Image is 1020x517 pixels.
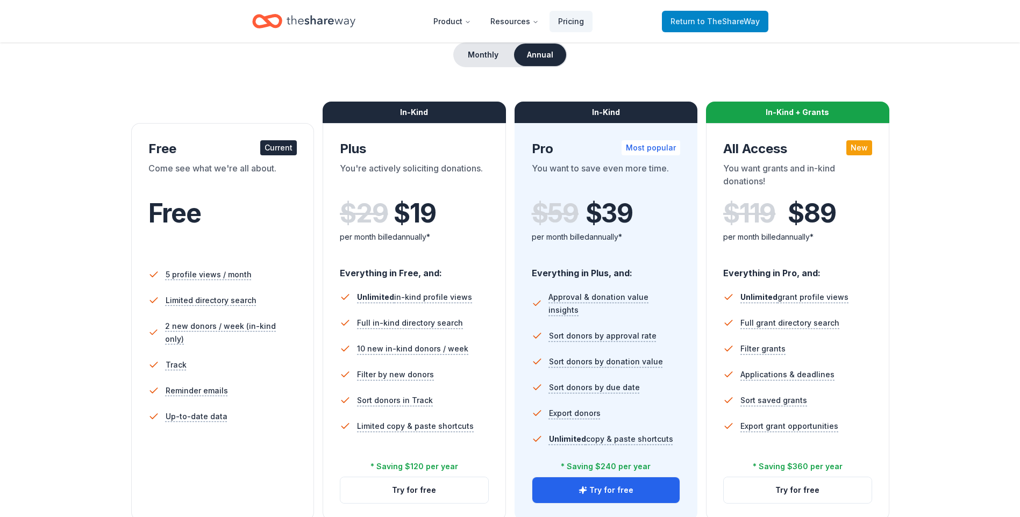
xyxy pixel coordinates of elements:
[166,268,252,281] span: 5 profile views / month
[357,420,474,433] span: Limited copy & paste shortcuts
[340,257,489,280] div: Everything in Free, and:
[788,198,836,228] span: $ 89
[340,231,489,243] div: per month billed annually*
[723,162,872,192] div: You want grants and in-kind donations!
[740,292,778,301] span: Unlimited
[753,460,843,473] div: * Saving $360 per year
[549,329,657,342] span: Sort donors by approval rate
[706,102,889,123] div: In-Kind + Grants
[724,477,872,503] button: Try for free
[148,162,297,192] div: Come see what we're all about.
[148,197,201,229] span: Free
[425,11,480,32] button: Product
[532,257,681,280] div: Everything in Plus, and:
[532,477,680,503] button: Try for free
[370,460,458,473] div: * Saving $120 per year
[697,17,760,26] span: to TheShareWay
[482,11,547,32] button: Resources
[740,317,839,329] span: Full grant directory search
[740,368,834,381] span: Applications & deadlines
[425,9,593,34] nav: Main
[340,162,489,192] div: You're actively soliciting donations.
[165,320,297,346] span: 2 new donors / week (in-kind only)
[166,358,187,371] span: Track
[548,291,680,317] span: Approval & donation value insights
[454,44,512,66] button: Monthly
[549,381,640,394] span: Sort donors by due date
[549,434,586,443] span: Unlimited
[662,11,768,32] a: Returnto TheShareWay
[340,140,489,157] div: Plus
[514,44,566,66] button: Annual
[532,162,681,192] div: You want to save even more time.
[357,342,468,355] span: 10 new in-kind donors / week
[549,434,673,443] span: copy & paste shortcuts
[622,140,680,155] div: Most popular
[561,460,651,473] div: * Saving $240 per year
[394,198,436,228] span: $ 19
[846,140,872,155] div: New
[260,140,297,155] div: Current
[357,368,434,381] span: Filter by new donors
[323,102,506,123] div: In-Kind
[549,407,601,420] span: Export donors
[252,9,355,34] a: Home
[357,292,394,301] span: Unlimited
[723,231,872,243] div: per month billed annually*
[549,355,663,368] span: Sort donors by donation value
[532,140,681,157] div: Pro
[166,294,256,307] span: Limited directory search
[740,292,848,301] span: grant profile views
[723,140,872,157] div: All Access
[723,257,872,280] div: Everything in Pro, and:
[740,394,807,407] span: Sort saved grants
[166,384,228,397] span: Reminder emails
[515,102,698,123] div: In-Kind
[550,11,593,32] a: Pricing
[357,292,472,301] span: in-kind profile views
[671,15,760,28] span: Return
[532,231,681,243] div: per month billed annually*
[357,317,463,329] span: Full in-kind directory search
[357,394,433,407] span: Sort donors in Track
[166,410,227,423] span: Up-to-date data
[740,342,786,355] span: Filter grants
[586,198,633,228] span: $ 39
[340,477,488,503] button: Try for free
[740,420,838,433] span: Export grant opportunities
[148,140,297,157] div: Free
